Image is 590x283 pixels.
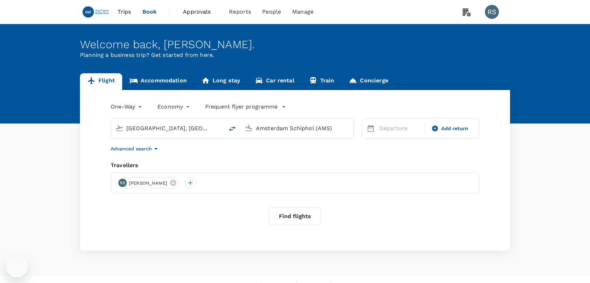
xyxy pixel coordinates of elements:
[126,123,209,134] input: Depart from
[80,73,122,90] a: Flight
[205,103,286,111] button: Frequent flyer programme
[205,103,278,111] p: Frequent flyer programme
[111,145,152,152] p: Advanced search
[229,8,251,16] span: Reports
[248,73,302,90] a: Car rental
[111,101,143,112] div: One-Way
[224,120,241,137] button: delete
[183,8,218,16] span: Approvals
[125,180,171,187] span: [PERSON_NAME]
[80,4,112,20] img: EWI Group
[194,73,248,90] a: Long stay
[157,101,191,112] div: Economy
[262,8,281,16] span: People
[111,144,160,153] button: Advanced search
[142,8,157,16] span: Book
[302,73,342,90] a: Train
[111,161,479,170] div: Travellers
[256,123,339,134] input: Going to
[122,73,194,90] a: Accommodation
[341,73,395,90] a: Concierge
[292,8,314,16] span: Manage
[6,255,28,277] iframe: Botón para iniciar la ventana de mensajería
[348,127,350,129] button: Open
[485,5,499,19] div: RS
[379,124,420,133] p: Departure
[118,179,127,187] div: RS
[219,127,220,129] button: Open
[80,38,510,51] div: Welcome back , [PERSON_NAME] .
[441,125,468,132] span: Add return
[80,51,510,59] p: Planning a business trip? Get started from here.
[117,177,179,188] div: RS[PERSON_NAME]
[269,207,321,225] button: Find flights
[118,8,131,16] span: Trips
